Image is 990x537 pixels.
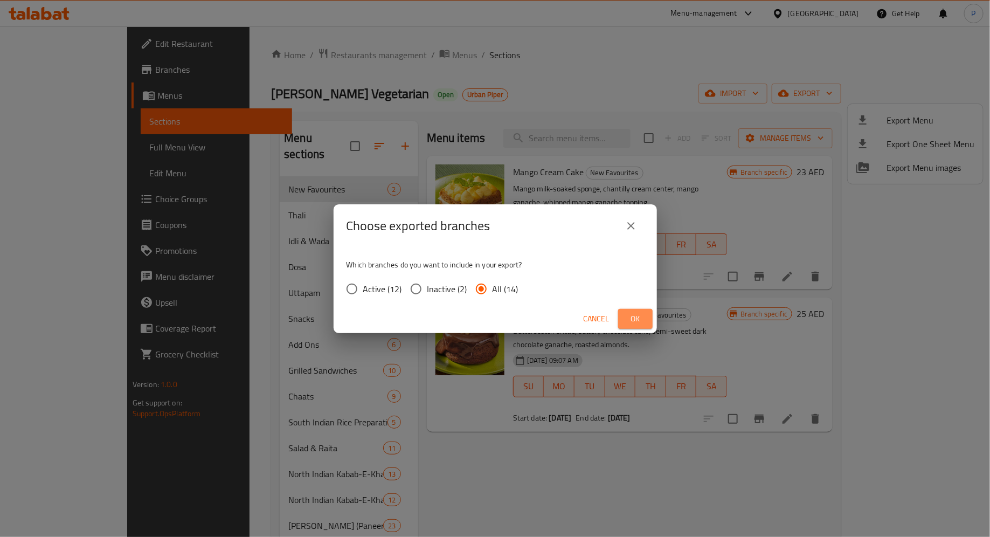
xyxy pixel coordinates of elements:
span: All (14) [493,283,518,295]
button: close [618,213,644,239]
span: Active (12) [363,283,402,295]
span: Ok [627,312,644,326]
h2: Choose exported branches [347,217,490,235]
span: Cancel [584,312,610,326]
span: Inactive (2) [427,283,467,295]
button: Cancel [579,309,614,329]
p: Which branches do you want to include in your export? [347,259,644,270]
button: Ok [618,309,653,329]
